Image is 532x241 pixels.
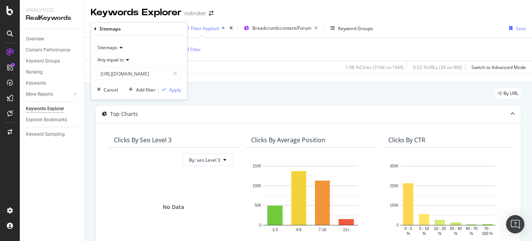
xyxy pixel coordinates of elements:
button: Switch to Advanced Mode [468,61,526,73]
button: Cancel [94,86,118,93]
div: nobroker [184,10,206,17]
text: 150K [253,164,262,168]
div: Clicks By seo Level 3 [114,136,171,144]
div: No Data [163,203,184,211]
div: Keywords Explorer [26,105,64,113]
a: Overview [26,35,79,43]
text: % [470,231,473,236]
div: Keywords Explorer [91,6,181,19]
text: 100K [253,184,262,188]
div: Keywords [26,79,46,87]
a: Keywords Explorer [26,105,79,113]
button: Apply [159,86,181,93]
text: 40 - 70 [466,227,478,231]
a: Ranking [26,68,79,76]
text: 100K [390,204,399,208]
div: Add Filter [181,46,201,53]
text: 10 - 20 [434,227,446,231]
div: Add filter [136,87,155,93]
div: 0.02 % URLs ( 2K on 8M ) [413,64,462,71]
div: Explorer Bookmarks [26,116,67,124]
text: 0 - 5 [404,227,412,231]
text: 11+ [343,228,349,232]
text: % [438,231,442,236]
div: Apply [169,87,181,93]
button: Save [506,22,526,34]
text: % [454,231,457,236]
div: Save [516,25,526,32]
div: legacy label [495,88,521,99]
a: Content Performance [26,46,79,54]
div: More Reports [26,90,53,98]
svg: A chart. [251,162,370,236]
button: By: seo Level 3 [183,154,233,166]
a: Keywords [26,79,79,87]
text: 50K [255,204,261,208]
div: Keyword Groups [338,25,373,32]
text: 100 % [482,231,493,236]
span: By URL [503,91,518,96]
text: 300K [390,164,399,168]
div: Ranking [26,68,43,76]
div: Overview [26,35,44,43]
div: arrow-right-arrow-left [209,11,213,16]
div: 1.98 % Clicks ( 316K on 16M ) [345,64,404,71]
div: Cancel [104,87,118,93]
div: Clicks By Average Position [251,136,325,144]
text: % [407,231,410,236]
div: Keyword Sampling [26,130,65,138]
a: Explorer Bookmarks [26,116,79,124]
text: 70 - [484,227,490,231]
div: Open Intercom Messenger [506,215,524,233]
text: 0 [259,223,261,227]
div: 1 Filter Applied [187,25,219,32]
div: Top Charts [110,110,138,118]
text: % [422,231,426,236]
button: Keyword Groups [327,22,376,34]
button: 1 Filter Applied [176,22,228,34]
div: Clicks By CTR [388,136,425,144]
div: Analytics [26,6,78,14]
text: 4-6 [296,228,302,232]
span: Breadcrumb: content/Forum [252,25,311,31]
div: Content Performance [26,46,70,54]
svg: A chart. [388,162,507,236]
button: Add filter [126,86,155,93]
text: 200K [390,184,399,188]
text: 0 [396,223,399,227]
a: More Reports [26,90,71,98]
text: 7-10 [319,228,326,232]
div: times [228,24,234,32]
div: Keyword Groups [26,57,60,65]
a: Keyword Groups [26,57,79,65]
text: 5 - 10 [419,227,429,231]
div: RealKeywords [26,14,78,22]
div: Switch to Advanced Mode [471,64,526,71]
a: Keyword Sampling [26,130,79,138]
span: Any equal to [98,56,124,63]
text: 1-3 [272,228,278,232]
span: By: seo Level 3 [189,157,220,163]
div: Sitemaps [99,26,121,32]
button: Breadcrumb:content/Forum [241,22,321,34]
text: 20 - 40 [450,227,462,231]
span: Sitemaps [98,44,117,51]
